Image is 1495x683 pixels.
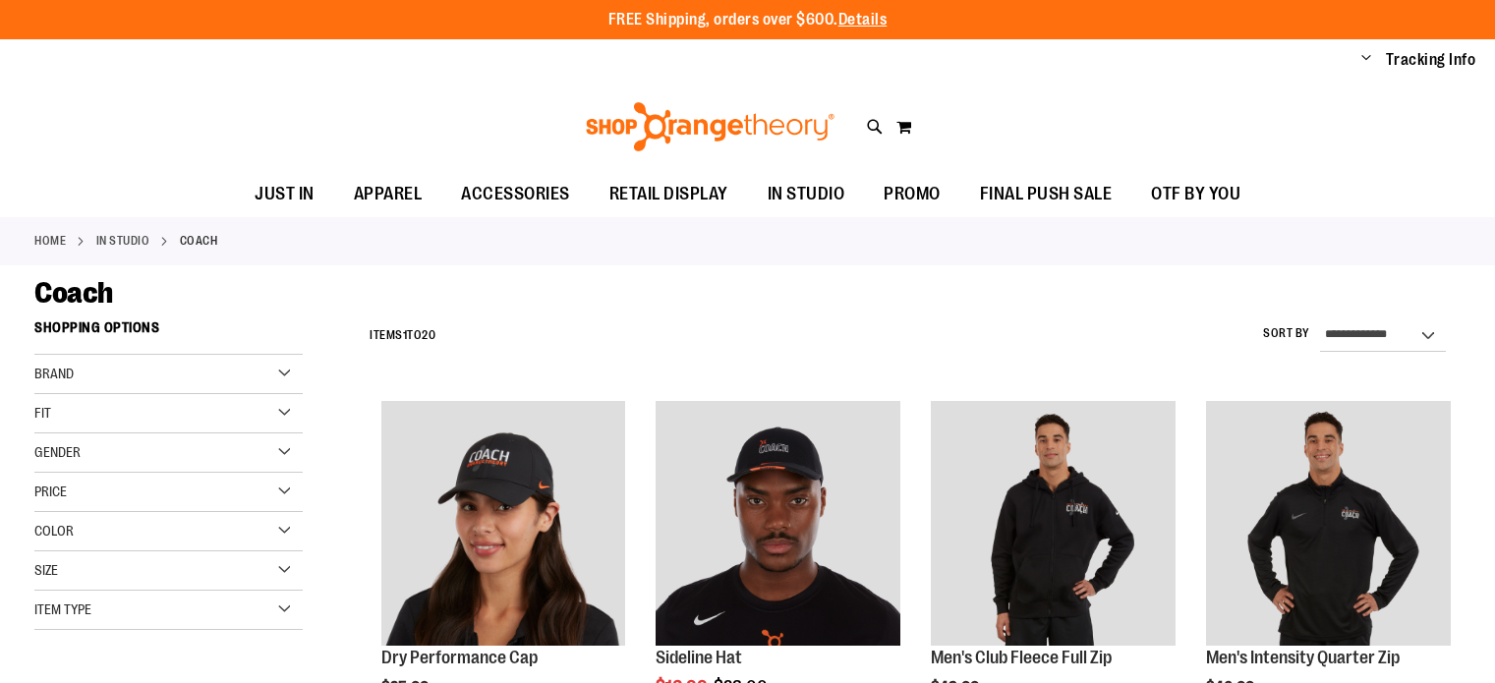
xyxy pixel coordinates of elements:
[656,401,900,646] img: Sideline Hat primary image
[34,311,303,355] strong: Shopping Options
[34,394,303,433] div: Fit
[381,401,626,646] img: Dry Performance Cap
[768,172,845,216] span: IN STUDIO
[884,172,941,216] span: PROMO
[34,601,91,617] span: Item Type
[34,484,67,499] span: Price
[422,328,435,342] span: 20
[354,172,423,216] span: APPAREL
[34,276,113,310] span: Coach
[1361,50,1371,70] button: Account menu
[583,102,837,151] img: Shop Orangetheory
[838,11,888,28] a: Details
[34,433,303,473] div: Gender
[180,232,218,250] strong: Coach
[255,172,315,216] span: JUST IN
[370,320,435,351] h2: Items to
[748,172,865,216] a: IN STUDIO
[590,172,748,217] a: RETAIL DISPLAY
[34,366,74,381] span: Brand
[96,232,150,250] a: IN STUDIO
[931,648,1112,667] a: Men's Club Fleece Full Zip
[334,172,442,217] a: APPAREL
[864,172,960,217] a: PROMO
[34,444,81,460] span: Gender
[34,355,303,394] div: Brand
[931,401,1176,646] img: OTF Mens Coach FA23 Club Fleece Full Zip - Black primary image
[381,401,626,649] a: Dry Performance Cap
[960,172,1132,217] a: FINAL PUSH SALE
[34,562,58,578] span: Size
[235,172,334,217] a: JUST IN
[1263,325,1310,342] label: Sort By
[609,172,728,216] span: RETAIL DISPLAY
[441,172,590,217] a: ACCESSORIES
[34,551,303,591] div: Size
[1206,401,1451,649] a: OTF Mens Coach FA23 Intensity Quarter Zip - Black primary image
[1386,49,1476,71] a: Tracking Info
[34,232,66,250] a: Home
[34,523,74,539] span: Color
[34,591,303,630] div: Item Type
[461,172,570,216] span: ACCESSORIES
[34,473,303,512] div: Price
[381,648,538,667] a: Dry Performance Cap
[980,172,1113,216] span: FINAL PUSH SALE
[656,648,742,667] a: Sideline Hat
[608,9,888,31] p: FREE Shipping, orders over $600.
[1131,172,1260,217] a: OTF BY YOU
[403,328,408,342] span: 1
[1206,648,1400,667] a: Men's Intensity Quarter Zip
[656,401,900,649] a: Sideline Hat primary image
[34,512,303,551] div: Color
[1151,172,1240,216] span: OTF BY YOU
[1206,401,1451,646] img: OTF Mens Coach FA23 Intensity Quarter Zip - Black primary image
[34,405,51,421] span: Fit
[931,401,1176,649] a: OTF Mens Coach FA23 Club Fleece Full Zip - Black primary image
